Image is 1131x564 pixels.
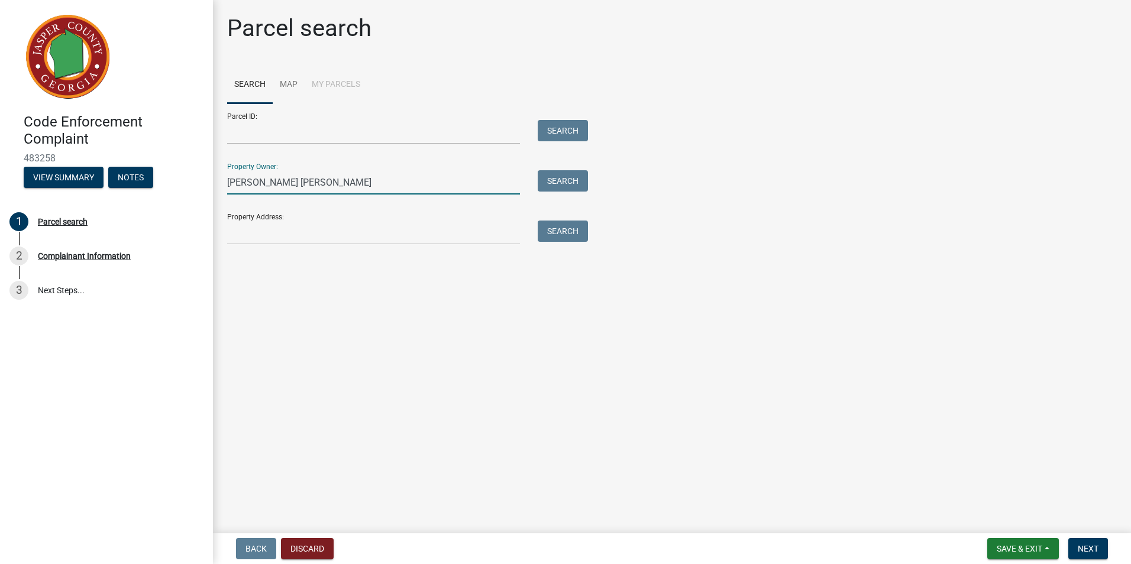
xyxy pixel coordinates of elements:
button: Search [538,120,588,141]
h1: Parcel search [227,14,371,43]
button: Next [1068,538,1108,559]
div: Parcel search [38,218,88,226]
div: Complainant Information [38,252,131,260]
button: View Summary [24,167,104,188]
img: Jasper County, Georgia [24,12,112,101]
span: 483258 [24,153,189,164]
button: Discard [281,538,334,559]
button: Search [538,221,588,242]
span: Next [1078,544,1098,553]
div: 2 [9,247,28,265]
button: Notes [108,167,153,188]
a: Map [273,66,305,104]
wm-modal-confirm: Summary [24,173,104,183]
span: Save & Exit [997,544,1042,553]
wm-modal-confirm: Notes [108,173,153,183]
div: 3 [9,281,28,300]
div: 1 [9,212,28,231]
button: Back [236,538,276,559]
button: Save & Exit [987,538,1059,559]
span: Back [245,544,267,553]
button: Search [538,170,588,192]
h4: Code Enforcement Complaint [24,114,203,148]
a: Search [227,66,273,104]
